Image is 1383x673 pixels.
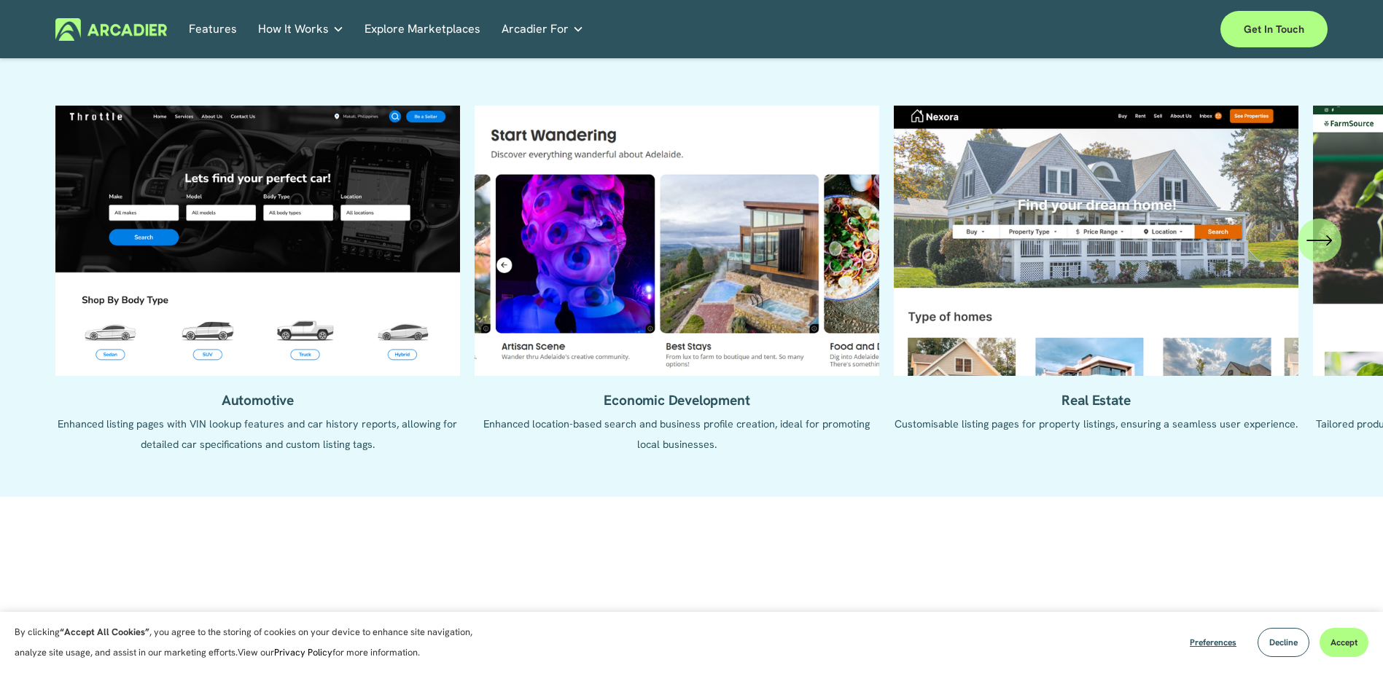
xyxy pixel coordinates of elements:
a: folder dropdown [258,18,344,41]
span: Arcadier offers tailored solutions for various industries: [521,42,862,60]
a: folder dropdown [502,18,584,41]
span: Decline [1269,637,1298,648]
button: Decline [1258,628,1309,657]
a: Get in touch [1220,11,1328,47]
a: Features [189,18,237,41]
a: Explore Marketplaces [365,18,480,41]
span: How It Works [258,19,329,39]
span: Preferences [1190,637,1236,648]
p: By clicking , you agree to the storing of cookies on your device to enhance site navigation, anal... [15,622,488,663]
img: Arcadier [55,18,167,41]
button: Next [1298,219,1341,262]
span: Arcadier For [502,19,569,39]
a: Privacy Policy [274,646,332,658]
iframe: Chat Widget [1310,603,1383,673]
strong: Proven Success in Diverse Industries [504,610,879,640]
strong: “Accept All Cookies” [60,626,149,638]
button: Preferences [1179,628,1247,657]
